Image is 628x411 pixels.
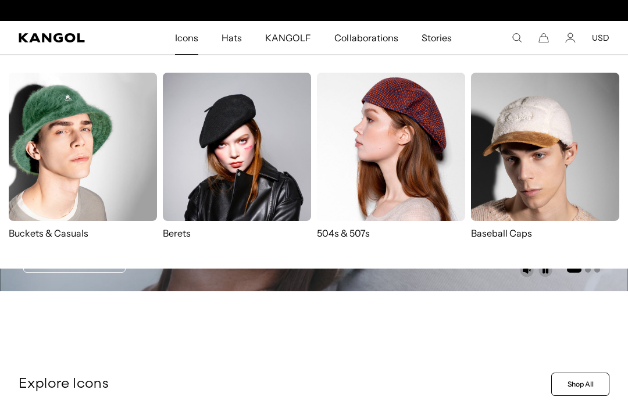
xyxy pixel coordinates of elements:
p: Berets [163,227,311,240]
button: Go to slide 2 [585,267,591,273]
a: KANGOLF [254,21,323,55]
button: Cart [538,33,549,43]
a: 504s & 507s [317,73,465,240]
p: 504s & 507s [317,227,465,240]
button: Pause [538,263,552,277]
a: Berets [163,73,311,240]
a: Collaborations [323,21,409,55]
p: Explore Icons [19,376,547,393]
a: Account [565,33,576,43]
a: Kangol [19,33,115,42]
a: Icons [163,21,210,55]
div: Announcement [194,6,434,15]
div: 1 of 2 [194,6,434,15]
summary: Search here [512,33,522,43]
ul: Select a slide to show [566,265,600,274]
span: Collaborations [334,21,398,55]
a: Baseball Caps [471,73,619,251]
span: Icons [175,21,198,55]
a: Buckets & Casuals [9,73,157,240]
slideshow-component: Announcement bar [194,6,434,15]
a: Stories [410,21,463,55]
a: Shop All [551,373,609,396]
span: Stories [422,21,452,55]
p: Baseball Caps [471,227,619,240]
button: Go to slide 3 [594,267,600,273]
p: Buckets & Casuals [9,227,157,240]
span: KANGOLF [265,21,311,55]
button: Go to slide 1 [567,267,581,273]
span: Hats [222,21,242,55]
button: Unmute [520,263,534,277]
button: USD [592,33,609,43]
a: Hats [210,21,254,55]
